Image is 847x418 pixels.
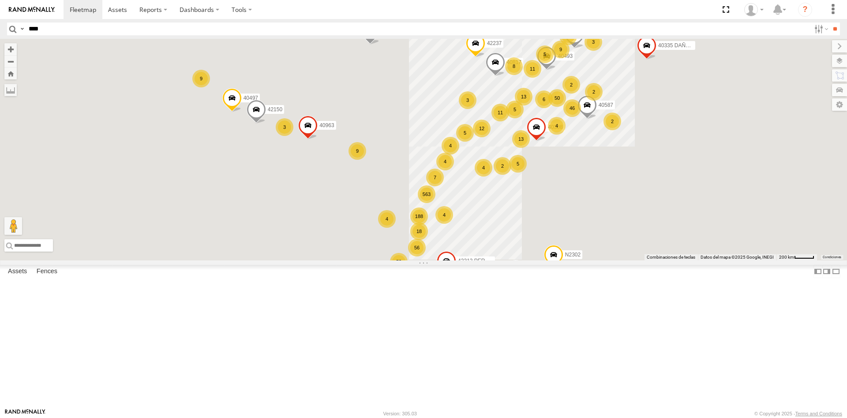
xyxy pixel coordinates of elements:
[473,120,491,137] div: 12
[599,102,613,109] span: 40587
[19,23,26,35] label: Search Query
[565,252,581,258] span: N2302
[319,122,334,128] span: 40963
[349,142,366,160] div: 9
[436,153,454,170] div: 4
[741,3,767,16] div: Juan Lopez
[563,99,581,117] div: 46
[410,207,428,225] div: 188
[494,157,511,175] div: 2
[4,68,17,79] button: Zoom Home
[524,60,541,78] div: 11
[192,70,210,87] div: 9
[813,265,822,278] label: Dock Summary Table to the Left
[512,130,530,148] div: 13
[4,84,17,96] label: Measure
[426,169,444,186] div: 7
[536,45,554,63] div: 5
[515,88,532,105] div: 13
[32,265,62,278] label: Fences
[505,57,523,75] div: 8
[798,3,812,17] i: ?
[779,255,794,260] span: 200 km
[585,83,603,101] div: 2
[4,265,31,278] label: Assets
[822,265,831,278] label: Dock Summary Table to the Right
[383,411,417,416] div: Version: 305.03
[776,254,817,260] button: Escala del mapa: 200 km por 42 píxeles
[585,33,602,51] div: 3
[552,41,570,58] div: 9
[832,265,840,278] label: Hide Summary Table
[5,409,45,418] a: Visit our Website
[754,411,842,416] div: © Copyright 2025 -
[823,256,841,259] a: Condiciones
[603,113,621,130] div: 2
[535,90,553,108] div: 6
[378,210,396,228] div: 4
[9,7,55,13] img: rand-logo.svg
[548,89,566,107] div: 50
[647,254,695,260] button: Combinaciones de teclas
[506,101,524,118] div: 5
[658,42,697,49] span: 40335 DAÑADO
[487,41,502,47] span: 42237
[418,185,435,203] div: 563
[548,117,566,135] div: 4
[410,222,428,240] div: 18
[435,206,453,224] div: 4
[475,159,492,177] div: 4
[408,239,426,256] div: 56
[795,411,842,416] a: Terms and Conditions
[442,137,459,154] div: 4
[4,217,22,235] button: Arrastra el hombrecito naranja al mapa para abrir Street View
[4,55,17,68] button: Zoom out
[268,107,282,113] span: 42150
[509,155,527,173] div: 5
[390,253,408,271] div: 53
[456,124,474,142] div: 5
[811,23,830,35] label: Search Filter Options
[562,76,580,94] div: 2
[458,258,498,264] span: 42313 PERDIDO
[276,118,293,136] div: 3
[244,95,258,101] span: 40497
[491,104,509,121] div: 11
[459,91,476,109] div: 3
[4,43,17,55] button: Zoom in
[832,98,847,111] label: Map Settings
[701,255,774,260] span: Datos del mapa ©2025 Google, INEGI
